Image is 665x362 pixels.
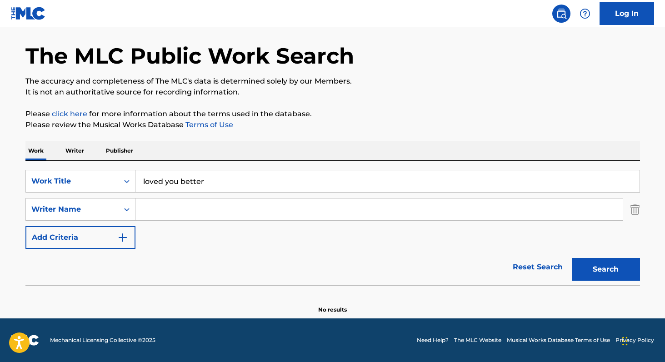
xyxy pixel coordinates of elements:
[572,258,640,281] button: Search
[31,204,113,215] div: Writer Name
[11,335,39,346] img: logo
[600,2,654,25] a: Log In
[25,87,640,98] p: It is not an authoritative source for recording information.
[417,336,449,344] a: Need Help?
[454,336,501,344] a: The MLC Website
[318,295,347,314] p: No results
[25,226,135,249] button: Add Criteria
[622,327,628,355] div: Drag
[25,170,640,285] form: Search Form
[25,141,46,160] p: Work
[11,7,46,20] img: MLC Logo
[580,8,590,19] img: help
[576,5,594,23] div: Help
[508,257,567,277] a: Reset Search
[630,198,640,221] img: Delete Criterion
[25,42,354,69] h1: The MLC Public Work Search
[25,109,640,119] p: Please for more information about the terms used in the database.
[25,76,640,87] p: The accuracy and completeness of The MLC's data is determined solely by our Members.
[103,141,136,160] p: Publisher
[25,119,640,130] p: Please review the Musical Works Database
[50,336,155,344] span: Mechanical Licensing Collective © 2025
[117,232,128,243] img: 9d2ae6d4665cec9f34b9.svg
[507,336,610,344] a: Musical Works Database Terms of Use
[63,141,87,160] p: Writer
[552,5,570,23] a: Public Search
[52,109,87,118] a: click here
[556,8,567,19] img: search
[31,176,113,187] div: Work Title
[615,336,654,344] a: Privacy Policy
[620,318,665,362] iframe: Chat Widget
[184,120,233,129] a: Terms of Use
